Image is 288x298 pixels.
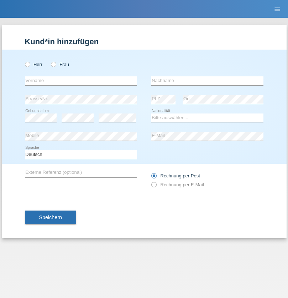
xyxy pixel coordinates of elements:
span: Speichern [39,214,62,220]
button: Speichern [25,211,76,224]
label: Frau [51,62,69,67]
i: menu [274,6,281,13]
input: Frau [51,62,56,66]
h1: Kund*in hinzufügen [25,37,263,46]
input: Rechnung per E-Mail [151,182,156,191]
label: Rechnung per E-Mail [151,182,204,187]
label: Rechnung per Post [151,173,200,178]
a: menu [270,7,284,11]
input: Rechnung per Post [151,173,156,182]
label: Herr [25,62,43,67]
input: Herr [25,62,30,66]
